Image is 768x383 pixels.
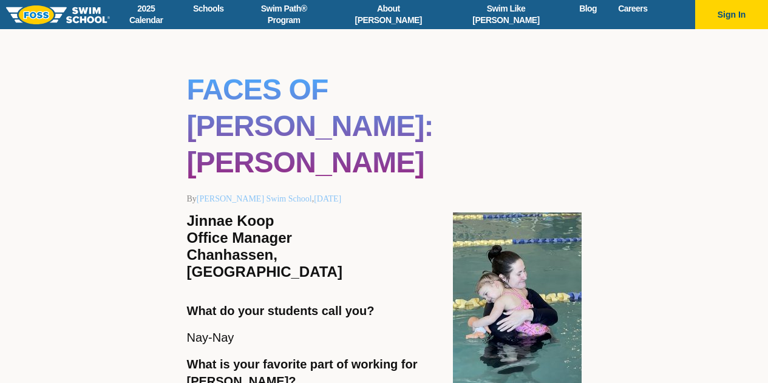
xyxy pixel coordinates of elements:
a: Schools [182,3,234,15]
span: By [187,194,312,203]
h4: Jinnae Koop Office Manager Chanhassen, [GEOGRAPHIC_DATA] [187,212,582,280]
a: Swim Path® Program [234,3,333,26]
strong: What do your students call you? [187,304,375,317]
a: [DATE] [314,194,341,203]
a: 2025 Calendar [110,3,182,26]
span: , [312,194,342,203]
h1: Faces of [PERSON_NAME]: [PERSON_NAME] [187,72,582,181]
a: Swim Like [PERSON_NAME] [443,3,568,26]
img: FOSS Swim School Logo [6,5,110,24]
a: [PERSON_NAME] Swim School [197,194,312,203]
a: Careers [608,3,658,15]
p: Nay-Nay [187,329,582,346]
a: Blog [569,3,608,15]
a: About [PERSON_NAME] [333,3,443,26]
